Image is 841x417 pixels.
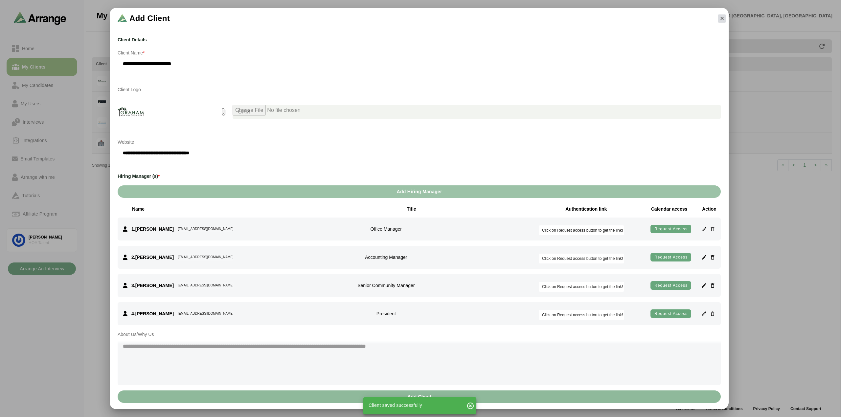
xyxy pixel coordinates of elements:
button: Add Hiring Manager [118,185,721,198]
span: Request access [654,255,688,260]
span: 3 [131,283,134,288]
button: Request access [650,224,691,234]
div: Action [698,206,721,212]
span: Add Client [407,390,431,403]
div: [EMAIL_ADDRESS][DOMAIN_NAME] [178,311,233,317]
p: Accounting Manager [365,254,407,261]
span: Request access [654,311,688,316]
button: Add Client [118,390,721,403]
h3: Hiring Manager (s) [118,172,721,180]
h3: .[PERSON_NAME] [131,311,174,316]
p: President [376,310,396,317]
h3: Client Details [118,36,721,44]
span: 4 [131,311,134,316]
div: Click on Request access button to get the link! [542,283,621,290]
span: Client saved successfully [369,403,422,408]
div: Name [118,206,299,212]
h3: .[PERSON_NAME] [131,283,174,288]
span: Add Hiring Manager [396,185,442,198]
div: Calendar access [648,206,691,212]
p: About Us/Why Us [118,330,721,338]
div: Click on Request access button to get the link! [542,227,621,234]
div: [EMAIL_ADDRESS][DOMAIN_NAME] [178,254,233,260]
span: Request access [654,226,688,232]
p: Client Name [118,49,721,57]
span: Request access [654,283,688,288]
img: GAM.png [118,99,144,125]
button: Request access [650,253,691,262]
div: [EMAIL_ADDRESS][DOMAIN_NAME] [178,282,233,288]
span: 1 [131,226,134,232]
div: Click on Request access button to get the link! [542,255,621,262]
div: Title [388,206,427,212]
p: Website [118,138,415,146]
i: prepended action [219,108,227,116]
h3: .[PERSON_NAME] [131,227,174,231]
div: Click on Request access button to get the link! [542,312,621,318]
button: Request access [650,309,691,318]
p: Client Logo [118,86,721,94]
div: [EMAIL_ADDRESS][DOMAIN_NAME] [178,226,233,232]
span: Add Client [129,13,170,24]
div: Authentication link [557,206,615,212]
h3: .[PERSON_NAME] [131,255,174,260]
p: Senior Community Manager [357,282,415,289]
p: Office Manager [371,226,402,232]
span: 2 [131,255,134,260]
button: Request access [650,281,691,290]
